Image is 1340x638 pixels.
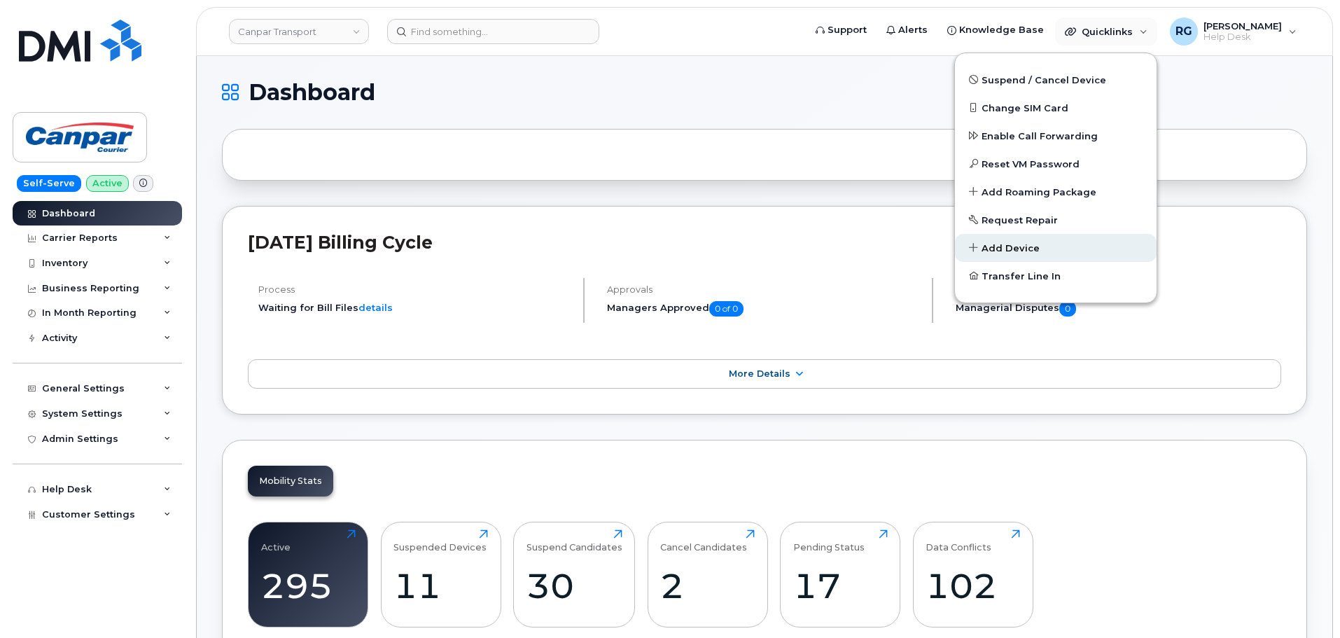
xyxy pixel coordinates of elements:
li: Waiting for Bill Files [258,301,571,314]
a: Suspend Candidates30 [526,529,622,619]
a: details [358,302,393,313]
div: 2 [660,565,755,606]
a: Add Device [955,234,1157,262]
h4: Approvals [607,284,920,295]
h5: Managers Approved [607,301,920,317]
div: Suspend Candidates [526,529,622,553]
h2: [DATE] Billing Cycle [248,232,1281,253]
h4: Process [258,284,571,295]
div: Suspended Devices [393,529,487,553]
a: Active295 [261,529,356,619]
div: 295 [261,565,356,606]
div: 30 [526,565,622,606]
a: Suspended Devices11 [393,529,488,619]
span: 0 [1059,301,1076,317]
div: 11 [393,565,488,606]
div: Cancel Candidates [660,529,747,553]
span: More Details [729,368,790,379]
span: Transfer Line In [982,270,1061,284]
a: Pending Status17 [793,529,888,619]
div: Pending Status [793,529,865,553]
span: Suspend / Cancel Device [982,74,1106,88]
span: Request Repair [982,214,1058,228]
a: Data Conflicts102 [926,529,1020,619]
span: Add Device [982,242,1040,256]
span: Add Roaming Package [982,186,1096,200]
span: Dashboard [249,82,375,103]
span: 0 of 0 [709,301,744,317]
span: Enable Call Forwarding [982,130,1098,144]
a: Cancel Candidates2 [660,529,755,619]
div: 17 [793,565,888,606]
div: Data Conflicts [926,529,991,553]
span: Change SIM Card [982,102,1068,116]
div: 102 [926,565,1020,606]
div: Active [261,529,291,553]
h5: Managerial Disputes [956,301,1281,317]
span: Reset VM Password [982,158,1080,172]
